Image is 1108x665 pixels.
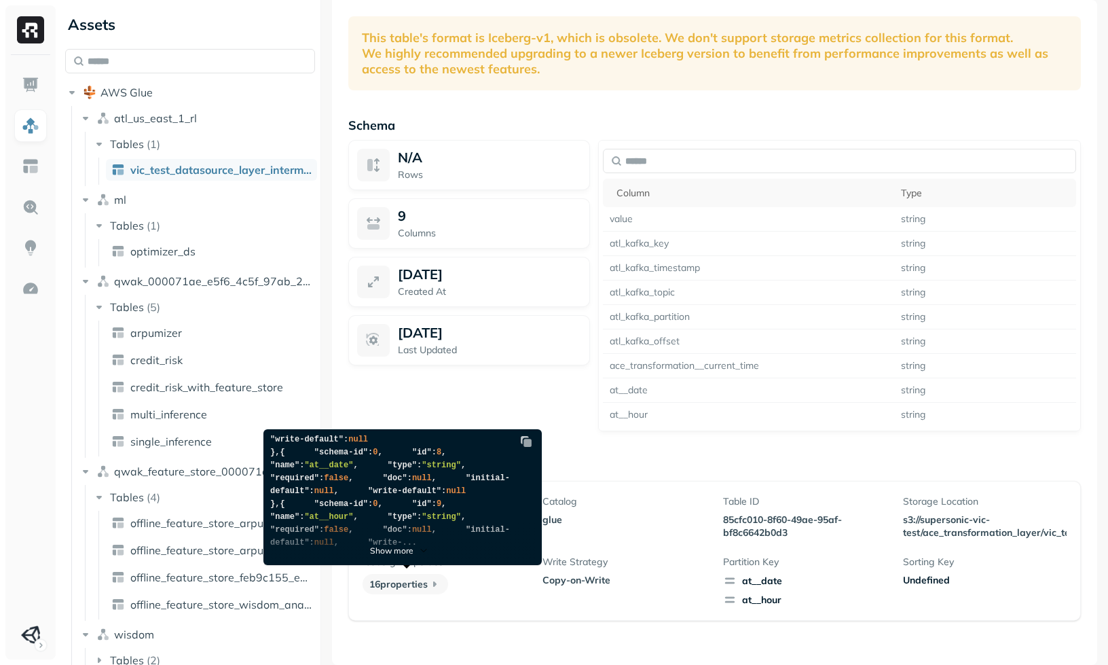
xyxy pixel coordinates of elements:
[723,593,887,607] span: at__hour
[603,207,894,232] td: value
[353,461,358,470] span: ,
[270,499,280,509] span: },
[130,435,212,448] span: single_inference
[324,473,348,483] span: false
[603,305,894,329] td: atl_kafka_partition
[422,512,461,522] span: "string"
[130,163,312,177] span: vic_test_datasource_layer_intermediate
[388,512,417,522] span: "type"
[106,431,317,452] a: single_inference
[432,473,437,483] span: ,
[398,324,443,341] p: [DATE]
[83,86,96,99] img: root
[130,543,312,557] span: offline_feature_store_arpumizer_user_level_offline
[21,626,40,645] img: Unity
[110,137,144,151] span: Tables
[130,380,283,394] span: credit_risk_with_feature_store
[22,76,39,94] img: Dashboard
[314,448,368,457] span: "schema-id"
[111,353,125,367] img: table
[147,490,160,504] p: ( 4 )
[412,499,432,509] span: "id"
[903,556,1067,569] p: Sorting Key
[373,448,377,457] span: 0
[314,499,368,509] span: "schema-id"
[111,326,125,340] img: table
[398,285,581,298] p: Created At
[106,403,317,425] a: multi_inference
[407,473,412,483] span: :
[270,448,280,457] span: },
[334,486,339,496] span: ,
[22,198,39,216] img: Query Explorer
[96,193,110,206] img: namespace
[114,465,316,478] span: qwak_feature_store_000071ae_e5f6_4c5f_97ab_2b533d00d294
[130,353,183,367] span: credit_risk
[542,514,706,526] p: glue
[363,574,448,594] p: 16 properties
[894,354,1076,378] td: string
[92,486,316,508] button: Tables(4)
[418,544,430,556] img: chevron
[110,219,144,232] span: Tables
[114,628,154,641] span: wisdom
[370,545,413,556] p: Show more
[114,274,316,288] span: qwak_000071ae_e5f6_4c5f_97ab_2b533d00d294_analytics_data
[901,187,1069,200] div: Type
[603,354,894,378] td: ace_transformation__current_time
[319,473,324,483] span: :
[348,16,1081,90] p: This table's format is Iceberg-v1, which is obsolete. We don't support storage metrics collection...
[368,448,373,457] span: :
[603,256,894,281] td: atl_kafka_timestamp
[348,435,368,444] span: null
[65,82,315,103] button: AWS Glue
[437,448,441,457] span: 8
[114,193,126,206] span: ml
[542,574,706,587] p: Copy-on-Write
[270,473,319,483] span: "required"
[130,326,182,340] span: arpumizer
[412,473,432,483] span: null
[92,133,316,155] button: Tables(1)
[270,435,344,444] span: "write-default"
[603,403,894,427] td: at__hour
[441,499,446,509] span: ,
[111,571,125,584] img: table
[79,189,316,211] button: ml
[903,495,1067,508] p: Storage Location
[723,574,887,588] span: at__date
[542,495,706,508] p: Catalog
[100,86,153,99] span: AWS Glue
[461,512,466,522] span: ,
[398,344,581,357] p: Last Updated
[111,408,125,421] img: table
[398,266,443,283] p: [DATE]
[344,435,348,444] span: :
[398,168,581,181] p: Rows
[398,207,406,224] p: 9
[147,137,160,151] p: ( 1 )
[111,245,125,258] img: table
[96,111,110,125] img: namespace
[111,163,125,177] img: table
[412,448,432,457] span: "id"
[147,219,160,232] p: ( 1 )
[111,516,125,530] img: table
[130,598,312,611] span: offline_feature_store_wisdom_analytics_online
[446,486,466,496] span: null
[377,499,382,509] span: ,
[106,539,317,561] a: offline_feature_store_arpumizer_user_level_offline
[106,240,317,262] a: optimizer_ds
[388,461,417,470] span: "type"
[130,408,207,421] span: multi_inference
[373,499,377,509] span: 0
[417,512,422,522] span: :
[441,448,446,457] span: ,
[603,281,894,305] td: atl_kafka_topic
[603,232,894,256] td: atl_kafka_key
[299,512,304,522] span: :
[130,245,196,258] span: optimizer_ds
[314,486,334,496] span: null
[304,461,353,470] span: "at__date"
[65,14,315,35] div: Assets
